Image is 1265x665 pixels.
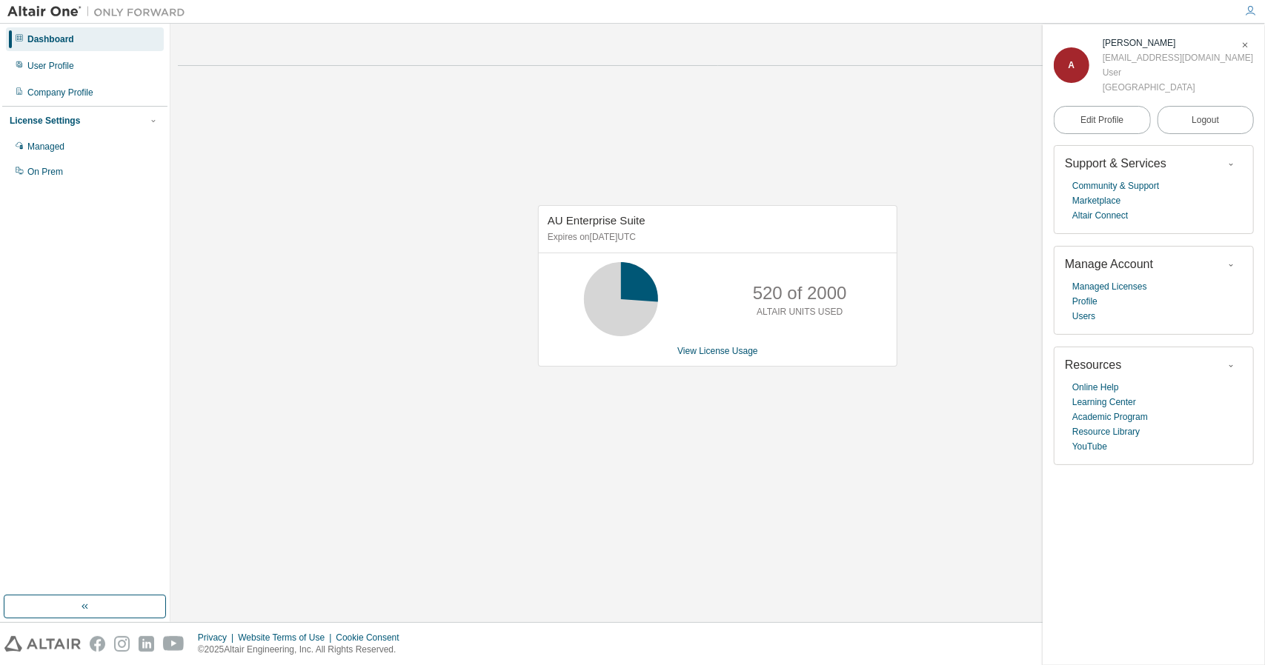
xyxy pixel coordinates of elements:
div: User [1103,65,1253,80]
div: [EMAIL_ADDRESS][DOMAIN_NAME] [1103,50,1253,65]
p: © 2025 Altair Engineering, Inc. All Rights Reserved. [198,644,408,656]
span: AU Enterprise Suite [548,214,645,227]
a: Resource Library [1072,424,1140,439]
div: User Profile [27,60,74,72]
a: Edit Profile [1054,106,1151,134]
div: Cookie Consent [336,632,408,644]
a: Managed Licenses [1072,279,1147,294]
div: Managed [27,141,64,153]
img: instagram.svg [114,636,130,652]
a: Community & Support [1072,178,1159,193]
a: Academic Program [1072,410,1148,424]
a: Altair Connect [1072,208,1128,223]
img: facebook.svg [90,636,105,652]
a: View License Usage [677,346,758,356]
a: Profile [1072,294,1098,309]
img: altair_logo.svg [4,636,81,652]
div: Privacy [198,632,238,644]
div: On Prem [27,166,63,178]
div: Website Terms of Use [238,632,336,644]
img: youtube.svg [163,636,185,652]
a: YouTube [1072,439,1107,454]
button: Logout [1158,106,1255,134]
span: Support & Services [1065,157,1166,170]
span: Resources [1065,358,1121,371]
span: A [1069,60,1075,70]
div: Company Profile [27,87,93,98]
p: Expires on [DATE] UTC [548,231,884,244]
span: Manage Account [1065,258,1153,270]
a: Users [1072,309,1095,324]
img: linkedin.svg [139,636,154,652]
a: Learning Center [1072,395,1136,410]
p: 520 of 2000 [753,281,847,306]
div: Adrian Idong [1103,36,1253,50]
span: Logout [1192,113,1219,127]
div: License Settings [10,115,80,127]
a: Online Help [1072,380,1119,395]
div: [GEOGRAPHIC_DATA] [1103,80,1253,95]
a: Marketplace [1072,193,1120,208]
p: ALTAIR UNITS USED [757,306,843,318]
div: Dashboard [27,33,74,45]
span: Edit Profile [1080,114,1123,126]
img: Altair One [7,4,193,19]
